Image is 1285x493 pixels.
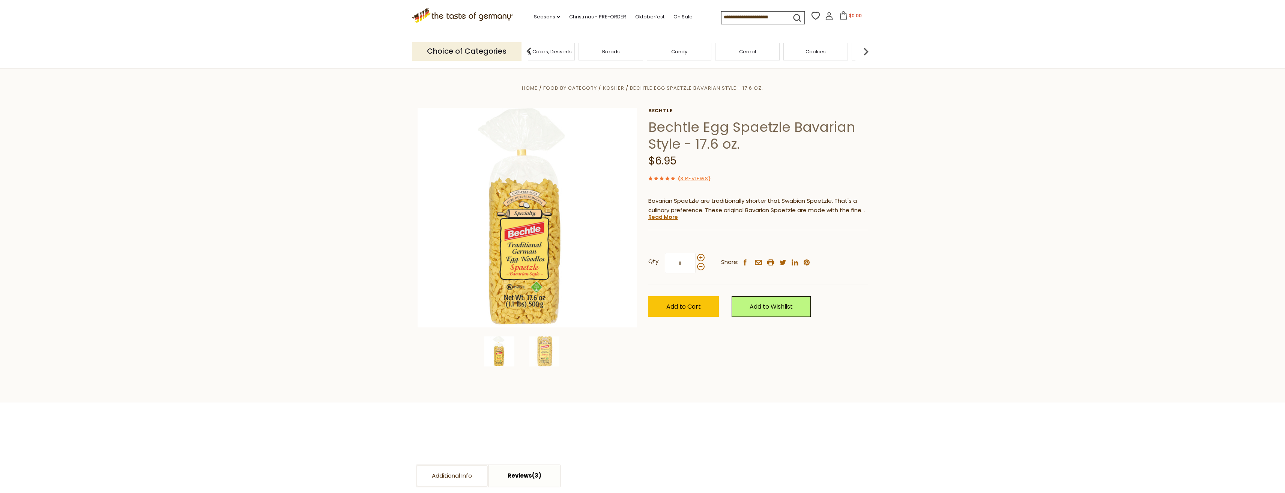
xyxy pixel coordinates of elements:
a: Baking, Cakes, Desserts [514,49,572,54]
button: $0.00 [835,11,867,23]
a: Cereal [739,49,756,54]
a: Cookies [806,49,826,54]
a: Reviews [489,465,560,487]
a: Additional Info [416,465,488,487]
input: Qty: [665,253,696,273]
a: 3 Reviews [680,175,708,183]
img: previous arrow [522,44,537,59]
span: ( ) [678,175,711,182]
a: Bechtle [648,108,868,114]
a: Christmas - PRE-ORDER [569,13,626,21]
img: Bechtle Egg Spaetzle Bavarian Style - 17.6 oz. [418,108,637,327]
a: On Sale [673,13,693,21]
p: Choice of Categories [412,42,522,60]
a: Candy [671,49,687,54]
a: Home [522,84,538,92]
span: $6.95 [648,154,676,168]
span: Add to Cart [666,302,701,311]
a: Kosher [603,84,624,92]
a: Seasons [534,13,560,21]
h1: Bechtle Egg Spaetzle Bavarian Style - 17.6 oz. [648,119,868,152]
img: Bechtle Egg Spaetzle Bavarian Style - 17.6 oz. [529,336,559,366]
button: Add to Cart [648,296,719,317]
img: Bechtle Egg Spaetzle Bavarian Style - 17.6 oz. [484,336,514,366]
span: Share: [721,258,738,267]
a: Add to Wishlist [732,296,811,317]
strong: Qty: [648,257,660,266]
img: next arrow [858,44,873,59]
a: Read More [648,213,678,221]
p: Bavarian Spaetzle are traditionally shorter that Swabian Spaetzle. That's a culinary preference. ... [648,196,868,215]
a: Bechtle Egg Spaetzle Bavarian Style - 17.6 oz. [630,84,763,92]
a: Oktoberfest [635,13,664,21]
span: $0.00 [849,12,862,19]
a: Food By Category [543,84,597,92]
a: Breads [602,49,620,54]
